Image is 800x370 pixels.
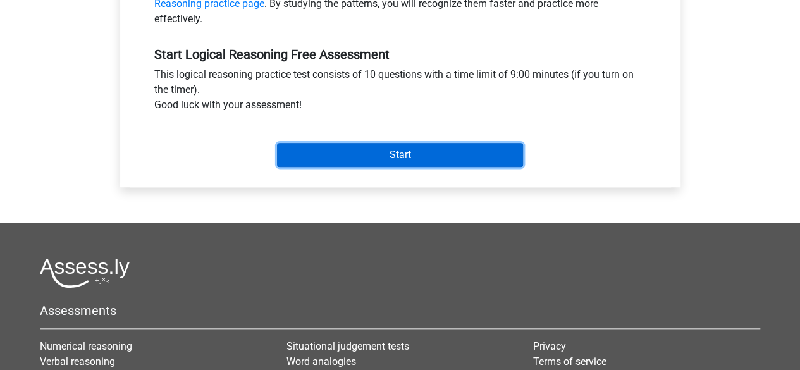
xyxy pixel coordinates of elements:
div: This logical reasoning practice test consists of 10 questions with a time limit of 9:00 minutes (... [145,67,656,118]
a: Numerical reasoning [40,340,132,352]
h5: Start Logical Reasoning Free Assessment [154,47,646,62]
input: Start [277,143,523,167]
a: Privacy [532,340,565,352]
a: Terms of service [532,355,606,367]
img: Assessly logo [40,258,130,288]
a: Word analogies [286,355,356,367]
a: Verbal reasoning [40,355,115,367]
a: Situational judgement tests [286,340,409,352]
h5: Assessments [40,303,760,318]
